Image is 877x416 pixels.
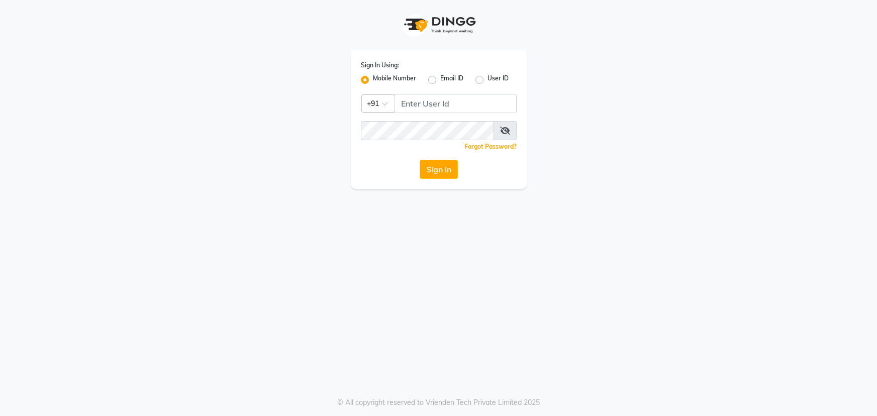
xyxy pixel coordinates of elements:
[464,143,517,150] a: Forgot Password?
[399,10,479,40] img: logo1.svg
[361,61,399,70] label: Sign In Using:
[488,74,509,86] label: User ID
[395,94,517,113] input: Username
[420,160,458,179] button: Sign In
[440,74,463,86] label: Email ID
[361,121,494,140] input: Username
[373,74,416,86] label: Mobile Number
